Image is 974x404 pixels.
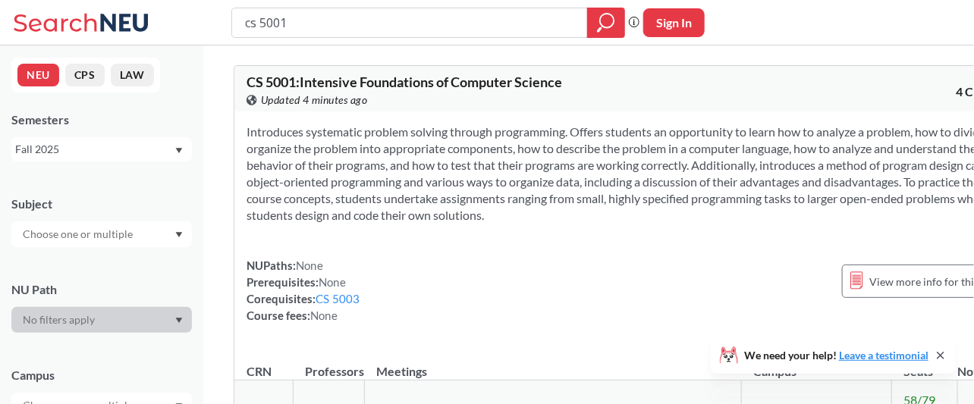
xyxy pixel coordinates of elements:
[11,307,192,333] div: Dropdown arrow
[15,141,174,158] div: Fall 2025
[11,196,192,212] div: Subject
[111,64,154,86] button: LAW
[296,258,323,272] span: None
[11,367,192,384] div: Campus
[243,10,577,36] input: Class, professor, course number, "phrase"
[175,318,183,324] svg: Dropdown arrow
[319,275,346,289] span: None
[11,111,192,128] div: Semesters
[11,137,192,161] div: Fall 2025Dropdown arrow
[247,74,562,90] span: CS 5001 : Intensive Foundations of Computer Science
[175,148,183,154] svg: Dropdown arrow
[175,232,183,238] svg: Dropdown arrow
[744,350,928,361] span: We need your help!
[247,257,360,324] div: NUPaths: Prerequisites: Corequisites: Course fees:
[294,348,365,381] th: Professors
[11,281,192,298] div: NU Path
[310,308,338,322] span: None
[11,221,192,247] div: Dropdown arrow
[15,225,143,243] input: Choose one or multiple
[839,349,928,362] a: Leave a testimonial
[261,92,368,108] span: Updated 4 minutes ago
[597,12,615,33] svg: magnifying glass
[587,8,625,38] div: magnifying glass
[365,348,742,381] th: Meetings
[17,64,59,86] button: NEU
[65,64,105,86] button: CPS
[316,292,360,305] a: CS 5003
[247,363,272,380] div: CRN
[643,8,705,37] button: Sign In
